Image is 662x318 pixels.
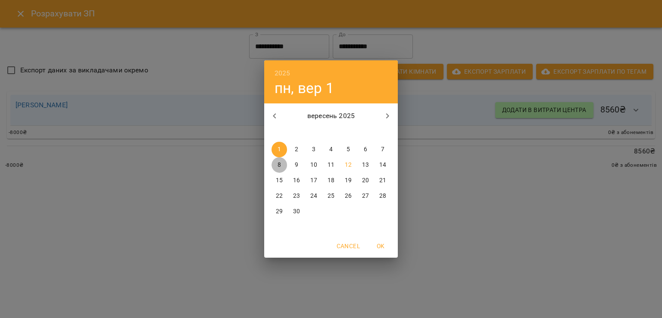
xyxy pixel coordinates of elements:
p: 23 [293,192,300,200]
button: 29 [272,204,287,219]
button: 2 [289,142,304,157]
button: 14 [375,157,390,173]
p: 12 [345,161,352,169]
span: чт [323,129,339,137]
p: 10 [310,161,317,169]
button: 5 [340,142,356,157]
p: 2 [295,145,298,154]
button: 13 [358,157,373,173]
button: 12 [340,157,356,173]
button: 18 [323,173,339,188]
p: 11 [328,161,334,169]
p: 6 [364,145,367,154]
button: 1 [272,142,287,157]
span: OK [370,241,391,251]
p: 19 [345,176,352,185]
p: 17 [310,176,317,185]
p: 21 [379,176,386,185]
button: 27 [358,188,373,204]
button: 24 [306,188,322,204]
p: 14 [379,161,386,169]
button: OK [367,238,394,254]
p: 15 [276,176,283,185]
p: 26 [345,192,352,200]
p: 13 [362,161,369,169]
p: 29 [276,207,283,216]
p: вересень 2025 [285,111,378,121]
button: 20 [358,173,373,188]
p: 9 [295,161,298,169]
p: 28 [379,192,386,200]
span: нд [375,129,390,137]
span: ср [306,129,322,137]
button: 2025 [275,67,290,79]
p: 8 [278,161,281,169]
p: 5 [347,145,350,154]
p: 16 [293,176,300,185]
p: 24 [310,192,317,200]
button: 17 [306,173,322,188]
p: 4 [329,145,333,154]
span: пт [340,129,356,137]
button: 9 [289,157,304,173]
button: 28 [375,188,390,204]
button: 3 [306,142,322,157]
p: 1 [278,145,281,154]
button: 25 [323,188,339,204]
button: 10 [306,157,322,173]
p: 18 [328,176,334,185]
span: Cancel [337,241,360,251]
span: пн [272,129,287,137]
p: 7 [381,145,384,154]
p: 27 [362,192,369,200]
button: 16 [289,173,304,188]
p: 20 [362,176,369,185]
button: 15 [272,173,287,188]
button: 11 [323,157,339,173]
button: 6 [358,142,373,157]
p: 3 [312,145,315,154]
button: 4 [323,142,339,157]
button: 23 [289,188,304,204]
button: 21 [375,173,390,188]
span: сб [358,129,373,137]
p: 30 [293,207,300,216]
button: Cancel [333,238,363,254]
button: 8 [272,157,287,173]
button: 19 [340,173,356,188]
button: пн, вер 1 [275,79,334,97]
p: 25 [328,192,334,200]
button: 26 [340,188,356,204]
p: 22 [276,192,283,200]
button: 7 [375,142,390,157]
button: 22 [272,188,287,204]
button: 30 [289,204,304,219]
span: вт [289,129,304,137]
